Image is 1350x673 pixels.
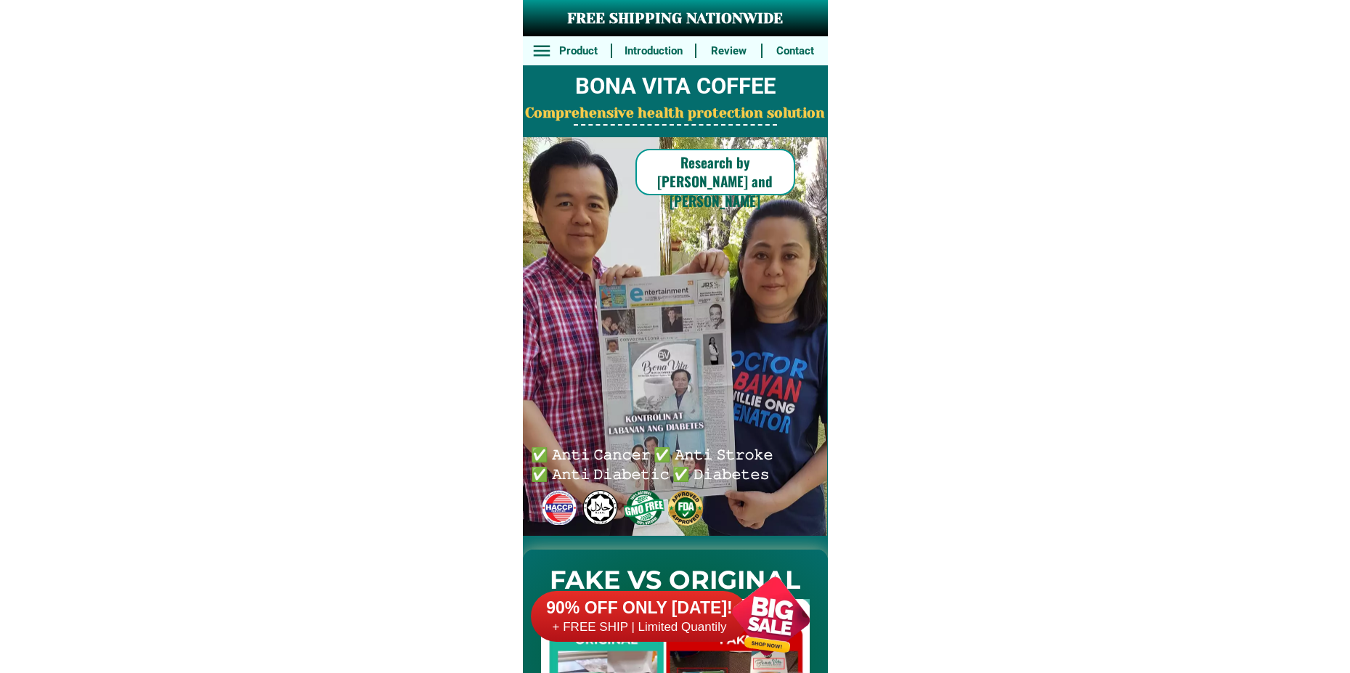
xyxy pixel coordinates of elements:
[704,43,754,60] h6: Review
[553,43,603,60] h6: Product
[531,597,749,619] h6: 90% OFF ONLY [DATE]!
[531,444,779,482] h6: ✅ 𝙰𝚗𝚝𝚒 𝙲𝚊𝚗𝚌𝚎𝚛 ✅ 𝙰𝚗𝚝𝚒 𝚂𝚝𝚛𝚘𝚔𝚎 ✅ 𝙰𝚗𝚝𝚒 𝙳𝚒𝚊𝚋𝚎𝚝𝚒𝚌 ✅ 𝙳𝚒𝚊𝚋𝚎𝚝𝚎𝚜
[523,70,828,104] h2: BONA VITA COFFEE
[523,561,828,600] h2: FAKE VS ORIGINAL
[770,43,820,60] h6: Contact
[531,619,749,635] h6: + FREE SHIP | Limited Quantily
[523,8,828,30] h3: FREE SHIPPING NATIONWIDE
[523,103,828,124] h2: Comprehensive health protection solution
[635,152,795,211] h6: Research by [PERSON_NAME] and [PERSON_NAME]
[619,43,687,60] h6: Introduction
